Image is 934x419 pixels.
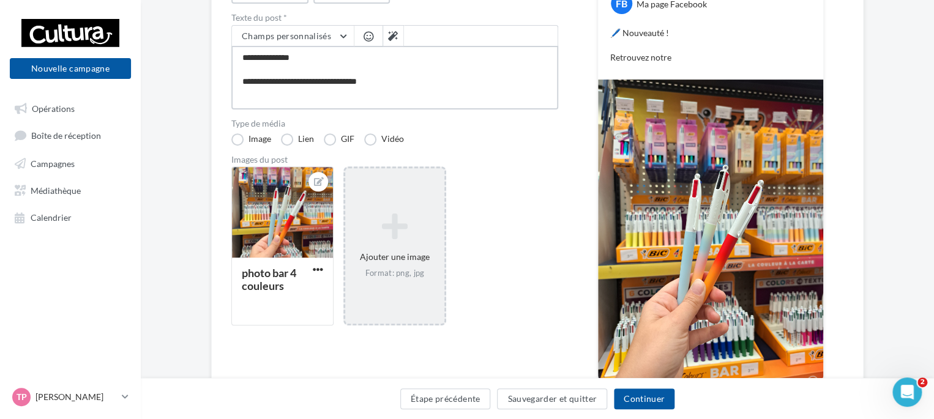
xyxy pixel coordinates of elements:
[7,206,133,228] a: Calendrier
[364,133,404,146] label: Vidéo
[231,13,558,22] label: Texte du post *
[231,119,558,128] label: Type de média
[7,179,133,201] a: Médiathèque
[917,377,927,387] span: 2
[17,391,27,403] span: TP
[497,388,607,409] button: Sauvegarder et quitter
[614,388,674,409] button: Continuer
[10,58,131,79] button: Nouvelle campagne
[35,391,117,403] p: [PERSON_NAME]
[400,388,491,409] button: Étape précédente
[324,133,354,146] label: GIF
[10,385,131,409] a: TP [PERSON_NAME]
[892,377,922,407] iframe: Intercom live chat
[7,124,133,146] a: Boîte de réception
[242,31,331,41] span: Champs personnalisés
[31,130,101,141] span: Boîte de réception
[281,133,314,146] label: Lien
[231,133,271,146] label: Image
[610,27,811,64] p: 🖊️ Nouveauté ! Retrouvez notre
[7,152,133,174] a: Campagnes
[32,103,75,113] span: Opérations
[31,212,72,223] span: Calendrier
[31,158,75,168] span: Campagnes
[231,155,558,164] div: Images du post
[31,185,81,195] span: Médiathèque
[7,97,133,119] a: Opérations
[232,26,354,46] button: Champs personnalisés
[242,266,296,292] div: photo bar 4 couleurs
